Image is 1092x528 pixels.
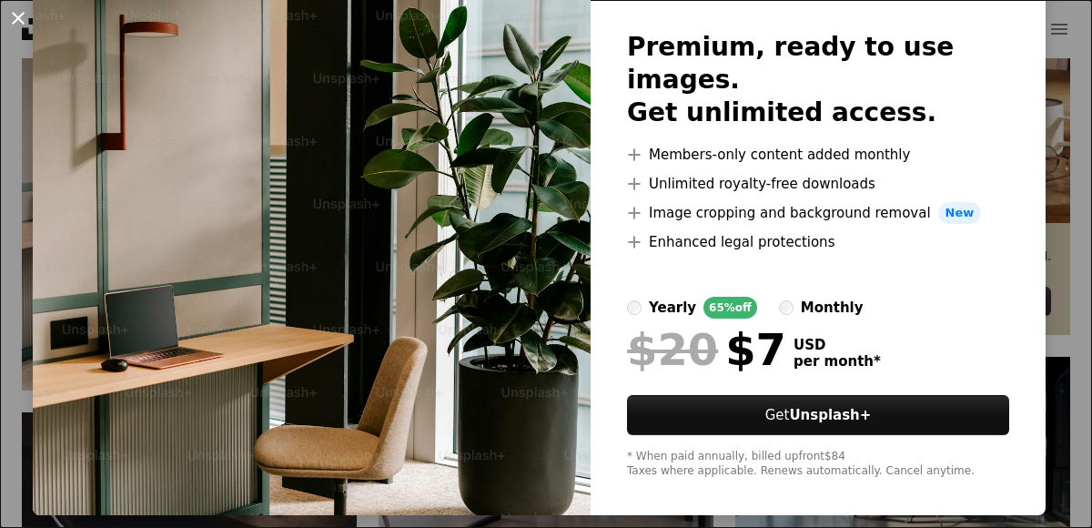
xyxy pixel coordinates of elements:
li: Members-only content added monthly [627,144,1009,166]
span: New [938,202,982,224]
span: $20 [627,326,718,373]
li: Enhanced legal protections [627,231,1009,253]
li: Unlimited royalty-free downloads [627,173,1009,195]
div: * When paid annually, billed upfront $84 Taxes where applicable. Renews automatically. Cancel any... [627,450,1009,479]
div: 65% off [703,297,757,319]
button: GetUnsplash+ [627,395,1009,435]
li: Image cropping and background removal [627,202,1009,224]
div: monthly [801,297,864,319]
div: yearly [649,297,696,319]
input: yearly65%off [627,300,642,315]
h2: Premium, ready to use images. Get unlimited access. [627,31,1009,129]
div: $7 [627,326,786,373]
span: USD [794,337,881,353]
span: per month * [794,353,881,370]
strong: Unsplash+ [789,407,871,423]
input: monthly [779,300,794,315]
